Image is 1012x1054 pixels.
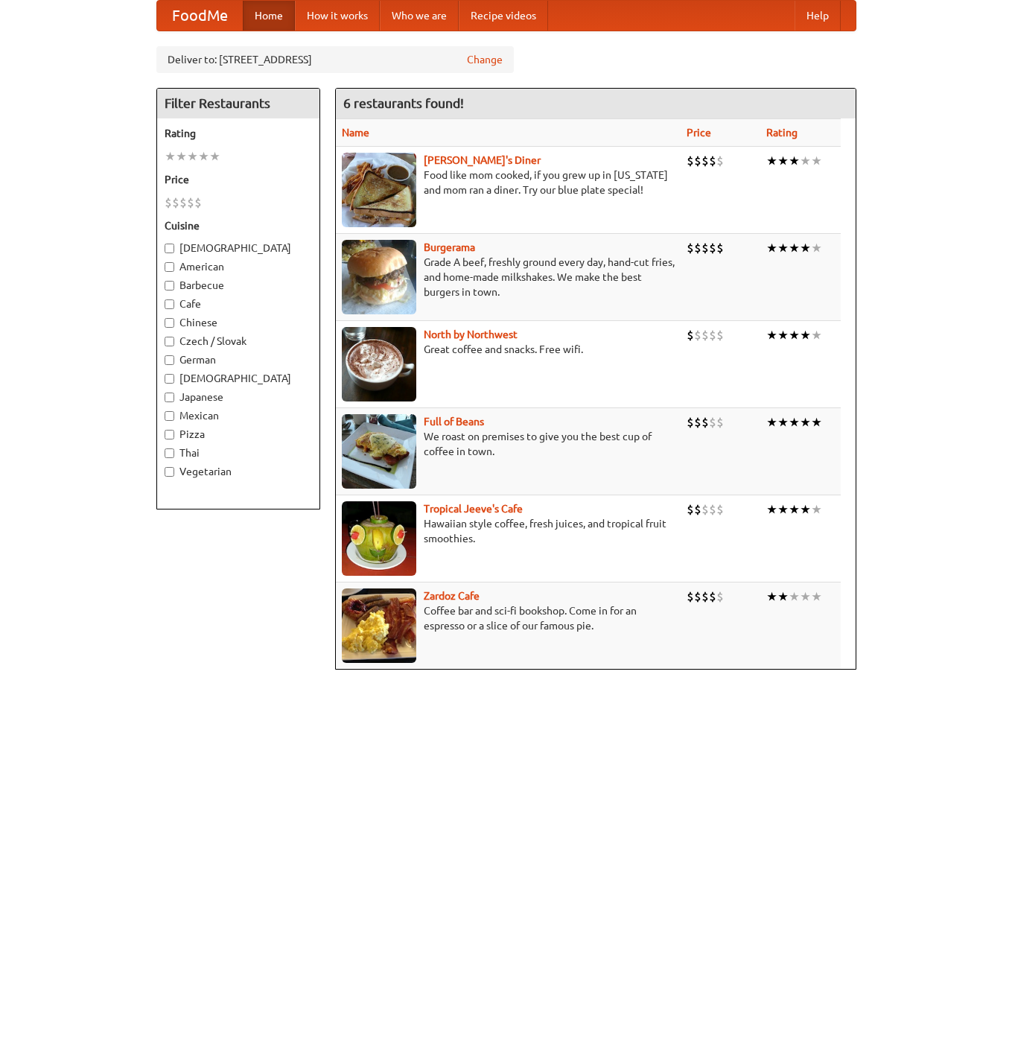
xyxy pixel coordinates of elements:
[716,153,724,169] li: $
[165,427,312,442] label: Pizza
[789,414,800,431] li: ★
[424,590,480,602] a: Zardoz Cafe
[165,337,174,346] input: Czech / Slovak
[694,240,701,256] li: $
[800,327,811,343] li: ★
[165,352,312,367] label: German
[165,148,176,165] li: ★
[467,52,503,67] a: Change
[424,154,541,166] a: [PERSON_NAME]'s Diner
[709,414,716,431] li: $
[811,240,822,256] li: ★
[777,501,789,518] li: ★
[342,588,416,663] img: zardoz.jpg
[687,327,694,343] li: $
[766,127,798,139] a: Rating
[342,168,675,197] p: Food like mom cooked, if you grew up in [US_STATE] and mom ran a diner. Try our blue plate special!
[165,262,174,272] input: American
[811,501,822,518] li: ★
[165,408,312,423] label: Mexican
[176,148,187,165] li: ★
[766,501,777,518] li: ★
[777,327,789,343] li: ★
[789,153,800,169] li: ★
[800,240,811,256] li: ★
[187,148,198,165] li: ★
[295,1,380,31] a: How it works
[342,255,675,299] p: Grade A beef, freshly ground every day, hand-cut fries, and home-made milkshakes. We make the bes...
[165,126,312,141] h5: Rating
[165,315,312,330] label: Chinese
[795,1,841,31] a: Help
[800,153,811,169] li: ★
[165,374,174,384] input: [DEMOGRAPHIC_DATA]
[777,153,789,169] li: ★
[694,327,701,343] li: $
[157,89,319,118] h4: Filter Restaurants
[165,218,312,233] h5: Cuisine
[687,501,694,518] li: $
[342,516,675,546] p: Hawaiian style coffee, fresh juices, and tropical fruit smoothies.
[343,96,464,110] ng-pluralize: 6 restaurants found!
[701,327,709,343] li: $
[165,172,312,187] h5: Price
[811,588,822,605] li: ★
[165,299,174,309] input: Cafe
[701,588,709,605] li: $
[789,501,800,518] li: ★
[342,240,416,314] img: burgerama.jpg
[716,240,724,256] li: $
[165,278,312,293] label: Barbecue
[811,414,822,431] li: ★
[811,327,822,343] li: ★
[172,194,179,211] li: $
[342,127,369,139] a: Name
[424,241,475,253] a: Burgerama
[342,342,675,357] p: Great coffee and snacks. Free wifi.
[709,327,716,343] li: $
[165,194,172,211] li: $
[709,588,716,605] li: $
[165,355,174,365] input: German
[687,153,694,169] li: $
[165,390,312,404] label: Japanese
[766,327,777,343] li: ★
[800,414,811,431] li: ★
[165,296,312,311] label: Cafe
[424,328,518,340] a: North by Northwest
[165,411,174,421] input: Mexican
[198,148,209,165] li: ★
[165,464,312,479] label: Vegetarian
[342,603,675,633] p: Coffee bar and sci-fi bookshop. Come in for an espresso or a slice of our famous pie.
[709,240,716,256] li: $
[165,448,174,458] input: Thai
[165,259,312,274] label: American
[459,1,548,31] a: Recipe videos
[424,503,523,515] a: Tropical Jeeve's Cafe
[777,588,789,605] li: ★
[789,588,800,605] li: ★
[716,501,724,518] li: $
[165,371,312,386] label: [DEMOGRAPHIC_DATA]
[165,445,312,460] label: Thai
[687,588,694,605] li: $
[766,414,777,431] li: ★
[789,240,800,256] li: ★
[766,240,777,256] li: ★
[766,153,777,169] li: ★
[687,414,694,431] li: $
[694,414,701,431] li: $
[687,240,694,256] li: $
[165,334,312,349] label: Czech / Slovak
[243,1,295,31] a: Home
[716,414,724,431] li: $
[157,1,243,31] a: FoodMe
[800,588,811,605] li: ★
[694,153,701,169] li: $
[165,393,174,402] input: Japanese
